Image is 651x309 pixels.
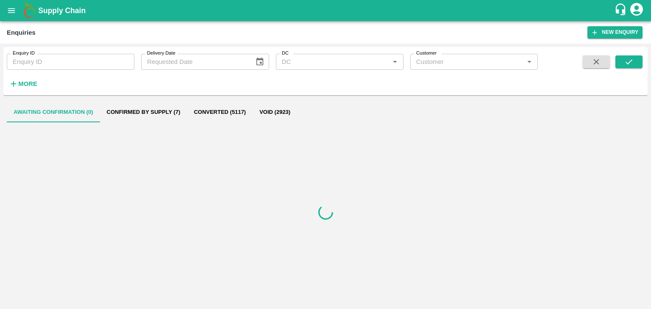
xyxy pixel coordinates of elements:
div: Enquiries [7,27,36,38]
input: Enquiry ID [7,54,134,70]
label: Delivery Date [147,50,175,57]
b: Supply Chain [38,6,86,15]
strong: More [18,80,37,87]
label: Customer [416,50,437,57]
label: DC [282,50,289,57]
input: Requested Date [141,54,248,70]
button: Void (2923) [253,102,297,122]
button: Open [389,56,401,67]
button: open drawer [2,1,21,20]
button: Open [524,56,535,67]
input: DC [278,56,387,67]
label: Enquiry ID [13,50,35,57]
div: account of current user [629,2,644,19]
a: Supply Chain [38,5,614,17]
button: Awaiting confirmation (0) [7,102,100,122]
input: Customer [413,56,521,67]
button: Confirmed by supply (7) [100,102,187,122]
button: New Enquiry [587,26,643,39]
button: More [7,77,39,91]
button: Converted (5117) [187,102,253,122]
img: logo [21,2,38,19]
div: customer-support [614,3,629,18]
button: Choose date [252,54,268,70]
